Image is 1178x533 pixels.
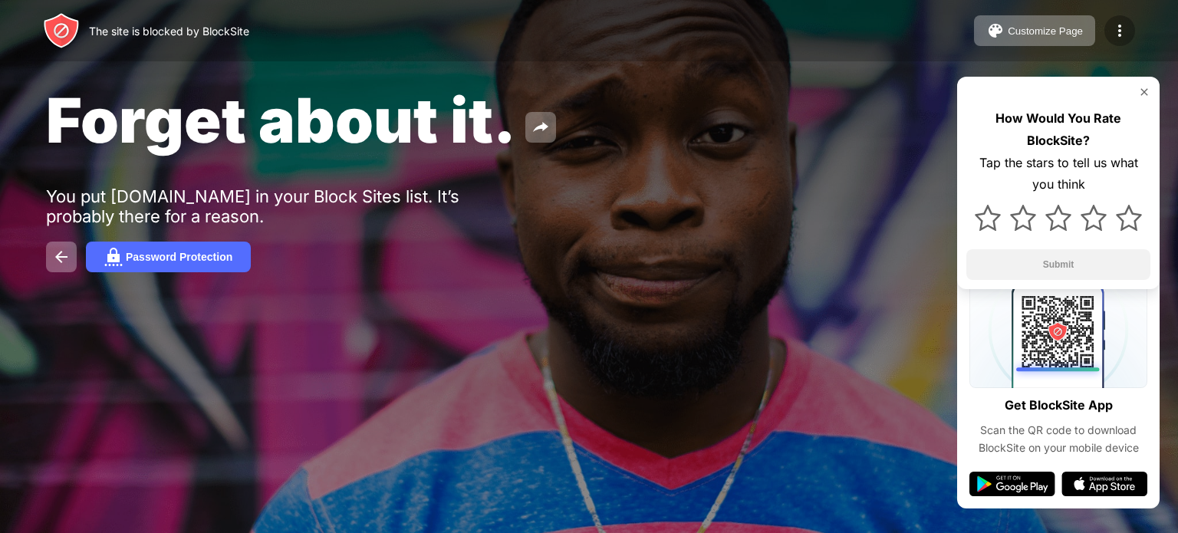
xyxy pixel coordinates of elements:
[1010,205,1036,231] img: star.svg
[969,422,1147,456] div: Scan the QR code to download BlockSite on your mobile device
[531,118,550,137] img: share.svg
[126,251,232,263] div: Password Protection
[969,472,1055,496] img: google-play.svg
[104,248,123,266] img: password.svg
[1081,205,1107,231] img: star.svg
[89,25,249,38] div: The site is blocked by BlockSite
[1116,205,1142,231] img: star.svg
[43,12,80,49] img: header-logo.svg
[1005,394,1113,416] div: Get BlockSite App
[986,21,1005,40] img: pallet.svg
[974,15,1095,46] button: Customize Page
[52,248,71,266] img: back.svg
[86,242,251,272] button: Password Protection
[1111,21,1129,40] img: menu-icon.svg
[1061,472,1147,496] img: app-store.svg
[966,249,1150,280] button: Submit
[975,205,1001,231] img: star.svg
[46,186,520,226] div: You put [DOMAIN_NAME] in your Block Sites list. It’s probably there for a reason.
[966,152,1150,196] div: Tap the stars to tell us what you think
[966,107,1150,152] div: How Would You Rate BlockSite?
[1138,86,1150,98] img: rate-us-close.svg
[46,83,516,157] span: Forget about it.
[1008,25,1083,37] div: Customize Page
[1045,205,1071,231] img: star.svg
